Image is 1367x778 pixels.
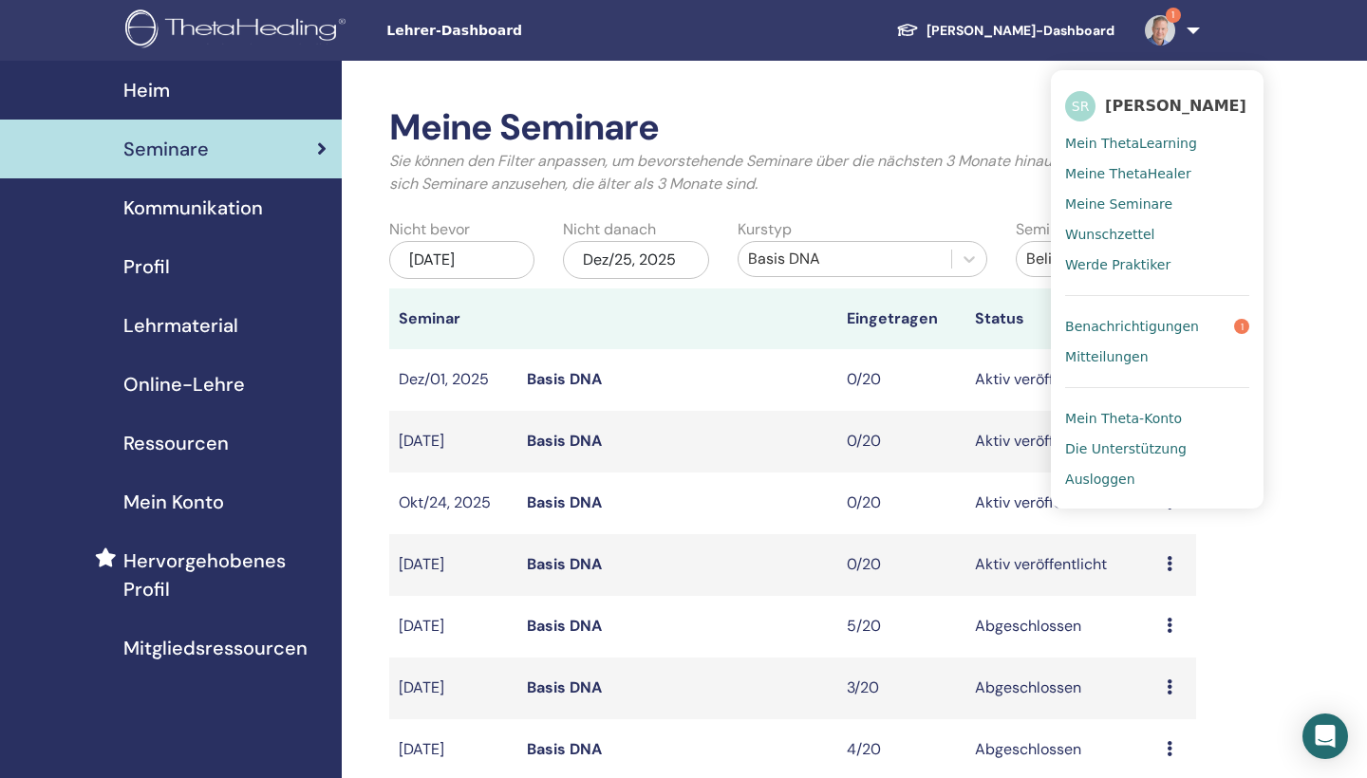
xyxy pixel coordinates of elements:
span: 1 [1166,8,1181,23]
span: Wunschzettel [1065,226,1154,243]
span: Lehrer-Dashboard [386,21,671,41]
ul: 1 [1051,70,1264,509]
th: Eingetragen [837,288,965,349]
label: Seminarstatus [1016,218,1116,241]
a: Basis DNA [527,431,602,451]
div: Basis DNA [748,248,942,270]
th: Seminar [389,288,517,349]
td: Okt/24, 2025 [389,472,517,534]
a: Basis DNA [527,369,602,389]
a: Ausloggen [1065,464,1249,494]
img: graduation-cap-white.svg [896,22,919,38]
td: 0/20 [837,411,965,472]
a: Basis DNA [527,492,602,512]
td: 0/20 [837,534,965,596]
a: Die Unterstützung [1065,434,1249,464]
img: default.jpg [1145,15,1175,46]
td: [DATE] [389,596,517,658]
a: SR[PERSON_NAME] [1065,84,1249,128]
td: Aktiv veröffentlicht [965,472,1157,534]
a: Benachrichtigungen1 [1065,311,1249,342]
div: [DATE] [389,241,534,279]
a: Werde Praktiker [1065,250,1249,280]
td: 0/20 [837,349,965,411]
a: Basis DNA [527,616,602,636]
td: 5/20 [837,596,965,658]
a: Basis DNA [527,677,602,697]
td: 3/20 [837,658,965,719]
a: Basis DNA [527,739,602,759]
span: Profil [123,252,170,281]
a: Basis DNA [527,554,602,574]
td: Abgeschlossen [965,596,1157,658]
a: Mitteilungen [1065,342,1249,372]
a: Mein Theta-Konto [1065,403,1249,434]
span: Mitteilungen [1065,348,1148,365]
span: Die Unterstützung [1065,440,1187,457]
label: Kurstyp [738,218,792,241]
a: Wunschzettel [1065,219,1249,250]
span: Seminare [123,135,209,163]
span: Online-Lehre [123,370,245,398]
span: [PERSON_NAME] [1105,96,1246,116]
span: Mitgliedsressourcen [123,634,308,662]
td: Aktiv veröffentlicht [965,349,1157,411]
td: Aktiv veröffentlicht [965,411,1157,472]
label: Nicht danach [563,218,656,241]
label: Nicht bevor [389,218,470,241]
span: Meine Seminare [1065,195,1172,213]
span: Mein Theta-Konto [1065,410,1182,427]
div: Beliebiger Status [1026,248,1151,270]
td: Aktiv veröffentlicht [965,534,1157,596]
span: Werde Praktiker [1065,256,1170,273]
span: Lehrmaterial [123,311,238,340]
h2: Meine Seminare [389,106,1196,150]
td: [DATE] [389,411,517,472]
div: Open Intercom Messenger [1302,713,1348,759]
span: Mein Konto [123,488,224,516]
a: Meine Seminare [1065,189,1249,219]
span: Meine ThetaHealer [1065,165,1191,182]
p: Sie können den Filter anpassen, um bevorstehende Seminare über die nächsten 3 Monate hinaus zu er... [389,150,1196,195]
span: 1 [1234,319,1249,334]
a: Mein ThetaLearning [1065,128,1249,158]
td: [DATE] [389,658,517,719]
th: Status [965,288,1157,349]
a: Meine ThetaHealer [1065,158,1249,189]
td: 0/20 [837,472,965,534]
span: Ausloggen [1065,471,1134,488]
span: Heim [123,76,170,104]
span: Kommunikation [123,194,263,222]
span: Benachrichtigungen [1065,318,1199,335]
td: [DATE] [389,534,517,596]
img: logo.png [125,9,352,52]
td: Abgeschlossen [965,658,1157,719]
td: Dez/01, 2025 [389,349,517,411]
span: Mein ThetaLearning [1065,135,1197,152]
span: Hervorgehobenes Profil [123,546,327,603]
a: [PERSON_NAME]-Dashboard [881,13,1130,48]
span: Ressourcen [123,429,229,457]
div: Dez/25, 2025 [563,241,708,279]
span: SR [1065,91,1095,121]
